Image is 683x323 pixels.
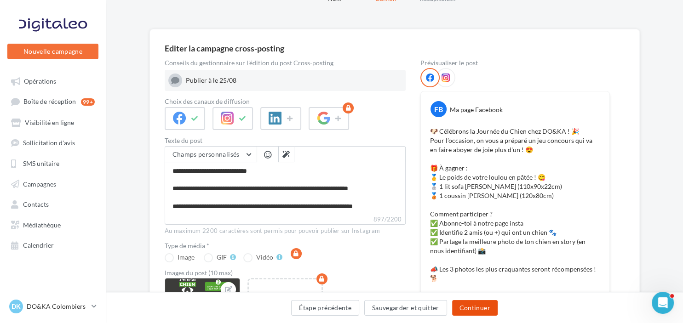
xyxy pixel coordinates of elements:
a: Sollicitation d'avis [6,134,100,151]
span: SMS unitaire [23,159,59,167]
label: 897/2200 [165,215,406,225]
span: Sollicitation d'avis [23,139,75,147]
a: Médiathèque [6,216,100,232]
p: DO&KA Colombiers [27,302,88,311]
iframe: Intercom live chat [652,292,674,314]
a: DK DO&KA Colombiers [7,298,98,315]
button: Étape précédente [291,300,359,316]
div: Editer la campagne cross-posting [165,44,284,52]
a: Opérations [6,73,100,89]
span: Médiathèque [23,221,61,228]
label: Choix des canaux de diffusion [165,98,406,105]
button: Sauvegarder et quitter [364,300,447,316]
a: Contacts [6,195,100,212]
button: Continuer [452,300,498,316]
span: Opérations [24,77,56,85]
div: Ma page Facebook [450,105,503,114]
span: Visibilité en ligne [25,119,74,126]
div: Publier à le 25/08 [186,76,402,85]
div: Prévisualiser le post [420,60,610,66]
span: Champs personnalisés [172,150,240,158]
label: Texte du post [165,137,406,144]
a: Calendrier [6,236,100,253]
button: Champs personnalisés [165,147,257,162]
span: Calendrier [23,241,54,249]
div: 99+ [81,98,95,106]
span: DK [11,302,21,311]
div: Conseils du gestionnaire sur l'édition du post Cross-posting [165,60,406,66]
a: Campagnes [6,175,100,192]
a: Boîte de réception99+ [6,93,100,110]
span: Contacts [23,200,49,208]
button: Nouvelle campagne [7,44,98,59]
div: Images du post (10 max) [165,270,406,276]
span: Campagnes [23,180,56,187]
a: SMS unitaire [6,154,100,171]
div: FB [430,101,447,117]
a: Visibilité en ligne [6,114,100,130]
label: Type de média * [165,243,406,249]
span: Boîte de réception [23,98,76,106]
div: Au maximum 2200 caractères sont permis pour pouvoir publier sur Instagram [165,227,406,235]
